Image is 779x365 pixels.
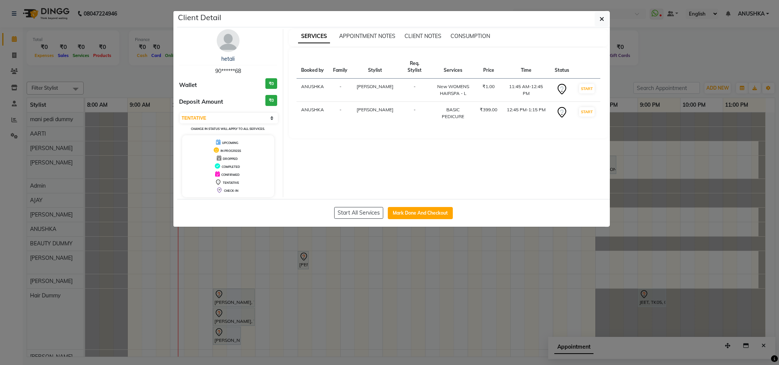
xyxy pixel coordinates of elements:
th: Time [502,55,550,79]
span: TENTATIVE [223,181,239,185]
td: - [328,79,352,102]
h3: ₹0 [265,95,277,106]
span: CHECK-IN [224,189,238,193]
button: Start All Services [334,207,383,219]
span: Deposit Amount [179,98,223,106]
button: START [579,107,595,117]
h5: Client Detail [178,12,221,23]
td: - [398,102,431,125]
span: IN PROGRESS [221,149,241,153]
span: COMPLETED [222,165,240,169]
td: 12:45 PM-1:15 PM [502,102,550,125]
h3: ₹0 [265,78,277,89]
span: CONSUMPTION [451,33,490,40]
th: Price [475,55,502,79]
button: Mark Done And Checkout [388,207,453,219]
td: ANUSHKA [297,102,328,125]
span: UPCOMING [222,141,238,145]
th: Req. Stylist [398,55,431,79]
span: CONFIRMED [221,173,240,177]
span: [PERSON_NAME] [357,84,393,89]
button: START [579,84,595,93]
div: BASIC PEDICURE [436,106,471,120]
div: New WOMENS HAIRSPA - L [436,83,471,97]
td: - [328,102,352,125]
a: hetali [221,55,235,62]
th: Status [550,55,574,79]
img: avatar [217,29,240,52]
th: Family [328,55,352,79]
td: - [398,79,431,102]
span: [PERSON_NAME] [357,107,393,112]
span: CLIENT NOTES [405,33,441,40]
div: ₹399.00 [480,106,497,113]
td: 11:45 AM-12:45 PM [502,79,550,102]
span: DROPPED [223,157,238,161]
span: APPOINTMENT NOTES [339,33,395,40]
th: Services [431,55,476,79]
th: Booked by [297,55,328,79]
div: ₹1.00 [480,83,497,90]
span: SERVICES [298,30,330,43]
small: Change in status will apply to all services. [191,127,265,131]
td: ANUSHKA [297,79,328,102]
th: Stylist [352,55,398,79]
span: Wallet [179,81,197,90]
